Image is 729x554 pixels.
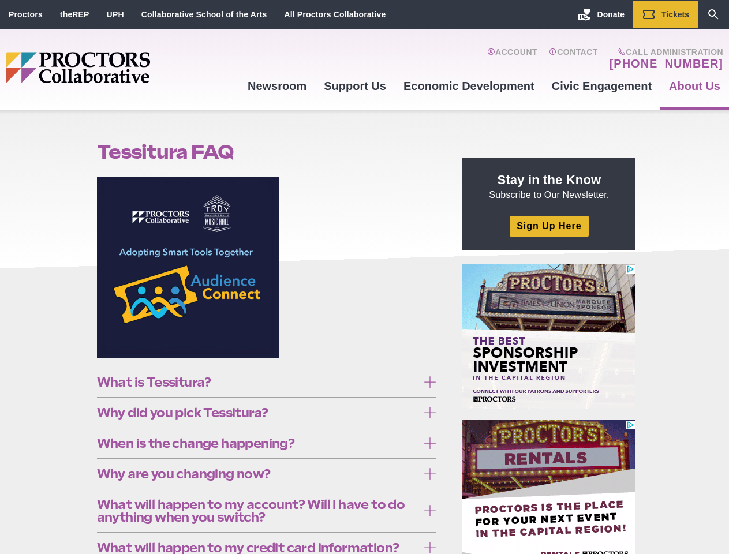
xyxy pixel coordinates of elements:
a: Search [698,1,729,28]
span: Call Administration [606,47,723,57]
a: All Proctors Collaborative [284,10,386,19]
a: Sign Up Here [510,216,588,236]
a: About Us [660,70,729,102]
span: Tickets [661,10,689,19]
a: [PHONE_NUMBER] [610,57,723,70]
h1: Tessitura FAQ [97,141,436,163]
a: Donate [569,1,633,28]
p: Subscribe to Our Newsletter. [476,171,622,201]
span: When is the change happening? [97,437,418,450]
a: Proctors [9,10,43,19]
a: Support Us [315,70,395,102]
span: What is Tessitura? [97,376,418,388]
span: Why did you pick Tessitura? [97,406,418,419]
a: Tickets [633,1,698,28]
a: Civic Engagement [543,70,660,102]
span: What will happen to my credit card information? [97,541,418,554]
a: Account [487,47,537,70]
img: Proctors logo [6,52,239,83]
a: Economic Development [395,70,543,102]
span: What will happen to my account? Will I have to do anything when you switch? [97,498,418,523]
strong: Stay in the Know [498,173,601,187]
span: Why are you changing now? [97,467,418,480]
a: UPH [107,10,124,19]
a: Contact [549,47,598,70]
iframe: Advertisement [462,264,635,409]
a: Collaborative School of the Arts [141,10,267,19]
a: Newsroom [239,70,315,102]
span: Donate [597,10,625,19]
a: theREP [60,10,89,19]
